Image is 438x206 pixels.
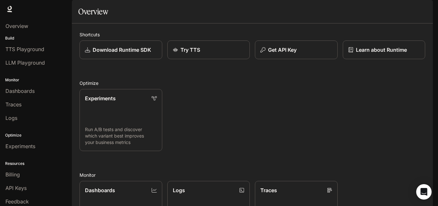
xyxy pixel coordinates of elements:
h2: Optimize [80,80,425,86]
p: Experiments [85,94,116,102]
p: Learn about Runtime [356,46,407,54]
a: ExperimentsRun A/B tests and discover which variant best improves your business metrics [80,89,162,151]
h2: Monitor [80,172,425,178]
p: Run A/B tests and discover which variant best improves your business metrics [85,126,157,146]
h1: Overview [78,5,108,18]
a: Download Runtime SDK [80,40,162,59]
a: Try TTS [167,40,250,59]
h2: Shortcuts [80,31,425,38]
p: Download Runtime SDK [93,46,151,54]
p: Dashboards [85,186,115,194]
a: Learn about Runtime [343,40,425,59]
p: Traces [260,186,277,194]
div: Open Intercom Messenger [416,184,432,200]
p: Logs [173,186,185,194]
p: Try TTS [181,46,200,54]
button: Get API Key [255,40,338,59]
p: Get API Key [268,46,297,54]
